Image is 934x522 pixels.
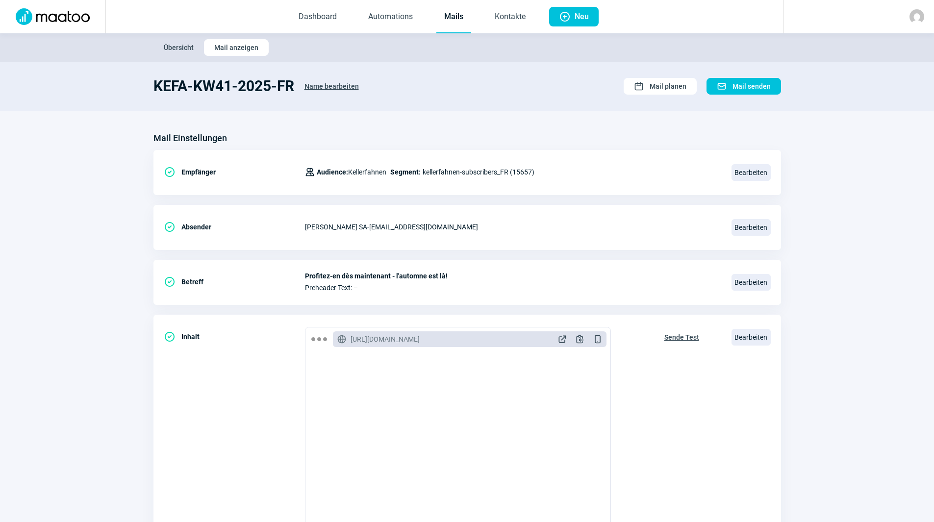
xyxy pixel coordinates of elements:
div: [PERSON_NAME] SA - [EMAIL_ADDRESS][DOMAIN_NAME] [305,217,720,237]
a: Kontakte [487,1,533,33]
div: Empfänger [164,162,305,182]
span: Sende Test [664,329,699,345]
button: Sende Test [654,327,709,346]
span: Bearbeiten [732,274,771,291]
span: Kellerfahnen [317,166,386,178]
button: Name bearbeiten [294,77,369,95]
span: Bearbeiten [732,219,771,236]
span: Neu [575,7,589,26]
span: Segment: [390,166,421,178]
button: Mail planen [624,78,697,95]
span: Preheader Text: – [305,284,720,292]
span: Profitez-en dès maintenant - l'automne est là! [305,272,720,280]
div: Inhalt [164,327,305,347]
button: Mail senden [707,78,781,95]
button: Mail anzeigen [204,39,269,56]
h1: KEFA-KW41-2025-FR [153,77,294,95]
span: Name bearbeiten [304,78,359,94]
a: Dashboard [291,1,345,33]
span: Audience: [317,168,348,176]
div: Absender [164,217,305,237]
div: Betreff [164,272,305,292]
span: [URL][DOMAIN_NAME] [351,334,420,344]
img: avatar [909,9,924,24]
span: Übersicht [164,40,194,55]
span: Mail anzeigen [214,40,258,55]
span: Bearbeiten [732,329,771,346]
a: Automations [360,1,421,33]
div: kellerfahnen-subscribers_FR (15657) [305,162,534,182]
button: Übersicht [153,39,204,56]
button: Neu [549,7,599,26]
img: Logo [10,8,96,25]
h3: Mail Einstellungen [153,130,227,146]
a: Mails [436,1,471,33]
span: Mail planen [650,78,686,94]
span: Bearbeiten [732,164,771,181]
span: Mail senden [732,78,771,94]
